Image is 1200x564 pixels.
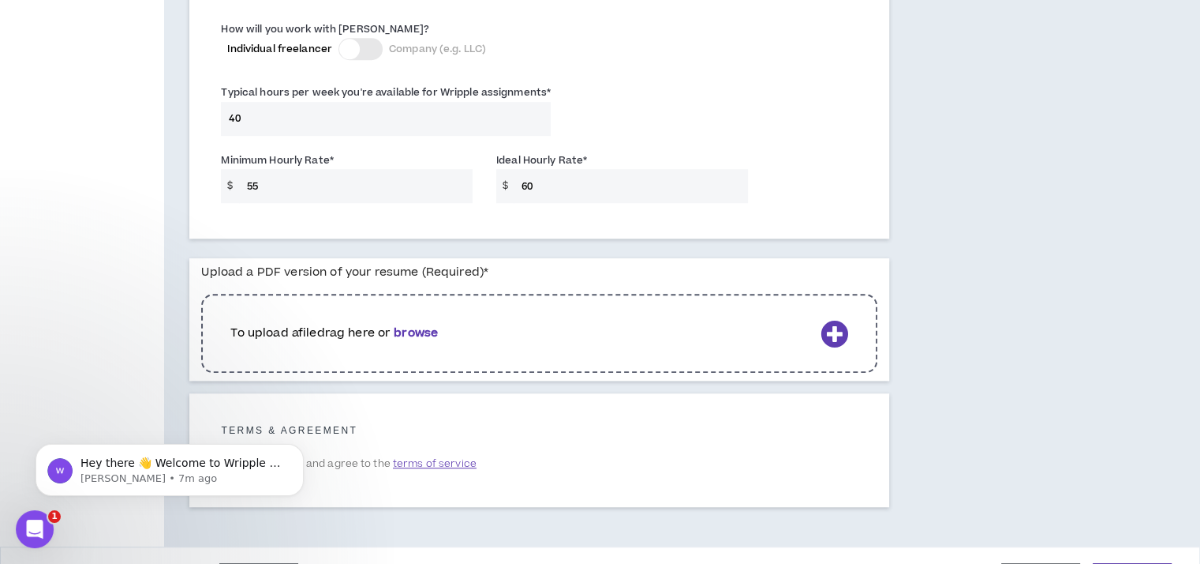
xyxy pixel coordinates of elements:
[221,169,239,203] span: $
[389,42,486,56] span: Company (e.g. LLC)
[201,286,877,381] div: To upload afiledrag here orbrowse
[16,510,54,548] iframe: Intercom live chat
[12,411,327,521] iframe: Intercom notifications message
[496,169,514,203] span: $
[496,148,587,173] label: Ideal Hourly Rate
[514,169,747,203] input: Ex $90
[230,325,813,342] p: To upload a file drag here or
[48,510,61,523] span: 1
[221,452,484,476] label: I have read and agree to the
[393,456,477,472] span: terms of service
[394,325,438,341] b: browse
[239,169,473,203] input: Ex $75
[221,80,551,105] label: Typical hours per week you're available for Wripple assignments
[221,425,858,436] h5: Terms & Agreement
[221,17,428,42] label: How will you work with [PERSON_NAME]?
[201,258,488,286] label: Upload a PDF version of your resume (Required)
[227,42,332,56] span: Individual freelancer
[221,148,333,173] label: Minimum Hourly Rate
